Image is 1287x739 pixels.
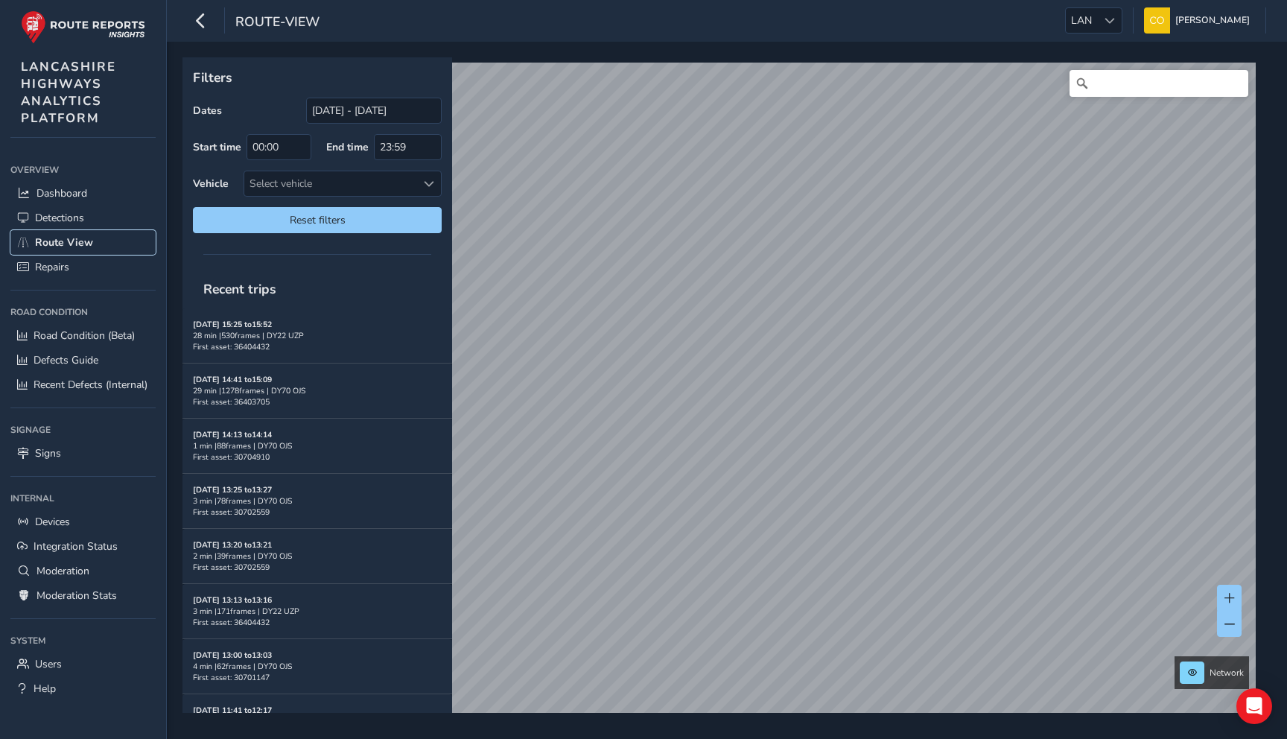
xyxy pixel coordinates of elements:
p: Filters [193,68,442,87]
div: Overview [10,159,156,181]
a: Moderation [10,559,156,583]
span: First asset: 36404432 [193,341,270,352]
span: Defects Guide [34,353,98,367]
span: Moderation [36,564,89,578]
span: Detections [35,211,84,225]
label: Vehicle [193,177,229,191]
div: Internal [10,487,156,510]
div: 1 min | 88 frames | DY70 OJS [193,440,442,451]
button: [PERSON_NAME] [1144,7,1255,34]
span: LAN [1066,8,1097,33]
a: Route View [10,230,156,255]
div: 4 min | 62 frames | DY70 OJS [193,661,442,672]
a: Road Condition (Beta) [10,323,156,348]
span: route-view [235,13,320,34]
label: Start time [193,140,241,154]
span: First asset: 30701147 [193,672,270,683]
div: 29 min | 1278 frames | DY70 OJS [193,385,442,396]
div: System [10,629,156,652]
img: diamond-layout [1144,7,1170,34]
div: 3 min | 78 frames | DY70 OJS [193,495,442,507]
span: First asset: 36403705 [193,396,270,407]
span: Integration Status [34,539,118,554]
strong: [DATE] 13:25 to 13:27 [193,484,272,495]
span: Moderation Stats [36,589,117,603]
strong: [DATE] 14:41 to 15:09 [193,374,272,385]
span: Recent trips [193,270,287,308]
strong: [DATE] 14:13 to 14:14 [193,429,272,440]
button: Reset filters [193,207,442,233]
span: Dashboard [36,186,87,200]
a: Recent Defects (Internal) [10,372,156,397]
span: First asset: 30702559 [193,562,270,573]
div: 28 min | 530 frames | DY22 UZP [193,330,442,341]
div: Select vehicle [244,171,416,196]
label: Dates [193,104,222,118]
a: Moderation Stats [10,583,156,608]
a: Repairs [10,255,156,279]
div: Signage [10,419,156,441]
div: 2 min | 39 frames | DY70 OJS [193,551,442,562]
a: Devices [10,510,156,534]
span: Users [35,657,62,671]
span: Repairs [35,260,69,274]
span: First asset: 36404432 [193,617,270,628]
label: End time [326,140,369,154]
span: Road Condition (Beta) [34,329,135,343]
span: Network [1210,667,1244,679]
div: Open Intercom Messenger [1236,688,1272,724]
span: Reset filters [204,213,430,227]
span: Devices [35,515,70,529]
a: Defects Guide [10,348,156,372]
img: rr logo [21,10,145,44]
span: Recent Defects (Internal) [34,378,147,392]
strong: [DATE] 13:00 to 13:03 [193,650,272,661]
input: Search [1070,70,1248,97]
span: First asset: 30704910 [193,451,270,463]
canvas: Map [188,63,1256,730]
a: Integration Status [10,534,156,559]
strong: [DATE] 15:25 to 15:52 [193,319,272,330]
div: 3 min | 171 frames | DY22 UZP [193,606,442,617]
span: First asset: 30702559 [193,507,270,518]
span: Signs [35,446,61,460]
a: Dashboard [10,181,156,206]
span: [PERSON_NAME] [1175,7,1250,34]
a: Detections [10,206,156,230]
strong: [DATE] 13:20 to 13:21 [193,539,272,551]
div: Road Condition [10,301,156,323]
strong: [DATE] 13:13 to 13:16 [193,594,272,606]
a: Users [10,652,156,676]
span: Route View [35,235,93,250]
span: LANCASHIRE HIGHWAYS ANALYTICS PLATFORM [21,58,116,127]
a: Help [10,676,156,701]
span: Help [34,682,56,696]
strong: [DATE] 11:41 to 12:17 [193,705,272,716]
a: Signs [10,441,156,466]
